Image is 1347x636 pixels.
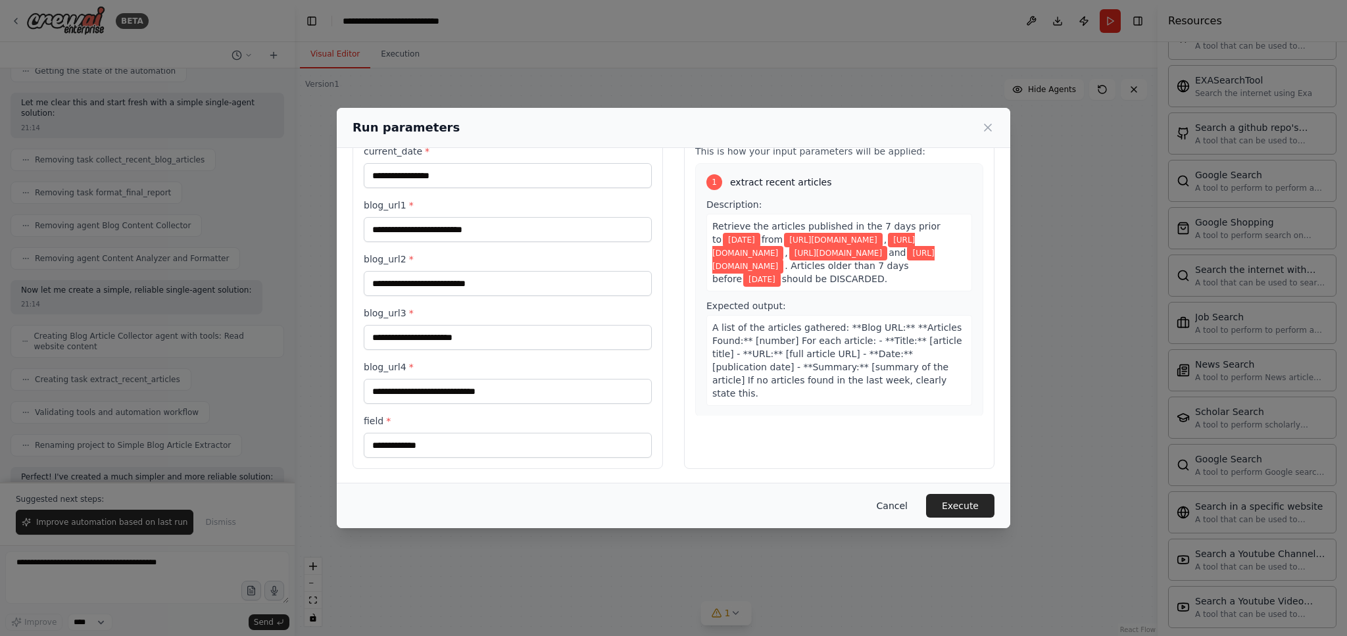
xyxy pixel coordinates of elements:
span: Variable: blog_url4 [712,246,935,274]
span: A list of the articles gathered: **Blog URL:** **Articles Found:** [number] For each article: - *... [712,322,962,399]
span: Expected output: [706,301,786,311]
button: Execute [926,494,994,518]
label: blog_url2 [364,253,652,266]
label: blog_url3 [364,306,652,320]
label: blog_url4 [364,360,652,374]
span: Variable: blog_url3 [789,246,887,260]
label: current_date [364,145,652,158]
label: blog_url1 [364,199,652,212]
span: Description: [706,199,762,210]
span: Variable: current_date [723,233,760,247]
p: This is how your input parameters will be applied: [695,145,983,158]
span: should be DISCARDED. [782,274,888,284]
h2: Run parameters [353,118,460,137]
span: Variable: blog_url1 [784,233,882,247]
span: Retrieve the articles published in the 7 days prior to [712,221,941,245]
span: , [785,247,787,258]
label: field [364,414,652,428]
span: , [884,234,887,245]
span: Variable: current_date [743,272,781,287]
button: Cancel [866,494,918,518]
span: from [762,234,783,245]
span: . Articles older than 7 days before [712,260,909,284]
span: extract recent articles [730,176,832,189]
div: 1 [706,174,722,190]
span: and [889,247,906,258]
span: Variable: blog_url2 [712,233,915,260]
